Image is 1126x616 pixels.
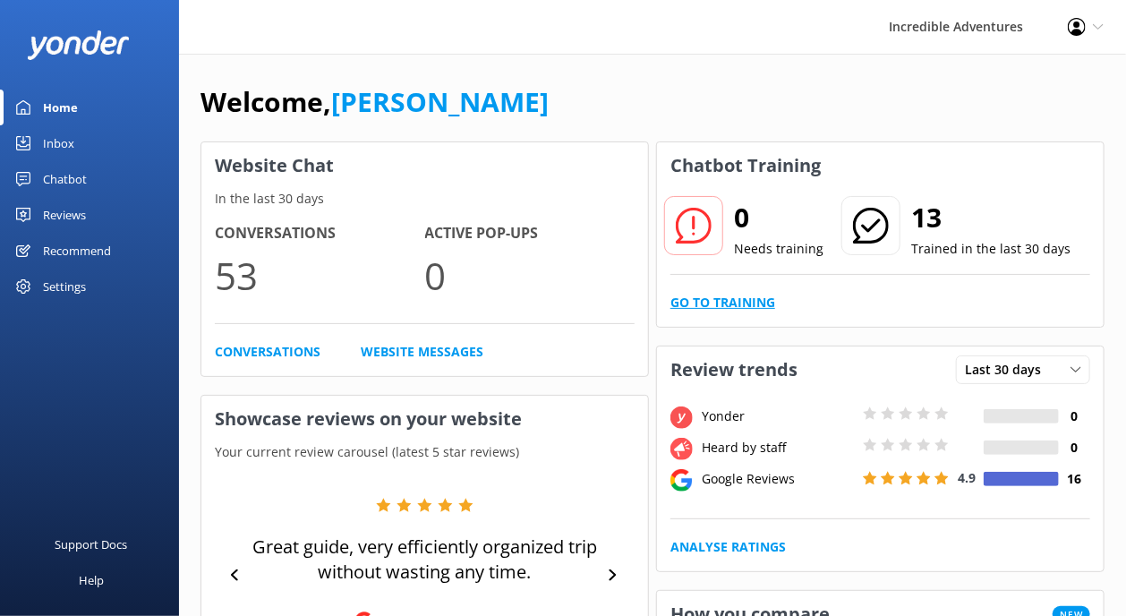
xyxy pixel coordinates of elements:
div: Home [43,90,78,125]
a: Website Messages [361,342,483,362]
div: Settings [43,269,86,304]
h1: Welcome, [200,81,549,124]
div: Reviews [43,197,86,233]
div: Heard by staff [697,438,858,458]
h4: Conversations [215,222,425,245]
h4: 0 [1059,406,1090,426]
h3: Review trends [657,346,811,393]
div: Google Reviews [697,469,858,489]
h3: Website Chat [201,142,648,189]
p: In the last 30 days [201,189,648,209]
h2: 0 [734,196,823,239]
p: 0 [425,245,636,305]
div: Yonder [697,406,858,426]
img: yonder-white-logo.png [27,30,130,60]
p: Great guide, very efficiently organized trip without wasting any time. [250,535,601,585]
span: Last 30 days [965,360,1052,380]
a: [PERSON_NAME] [331,83,549,120]
h3: Showcase reviews on your website [201,396,648,442]
p: Needs training [734,239,823,259]
div: Recommend [43,233,111,269]
div: Chatbot [43,161,87,197]
div: Help [79,562,104,598]
a: Analyse Ratings [670,537,786,557]
h4: 0 [1059,438,1090,458]
div: Inbox [43,125,74,161]
div: Support Docs [55,526,128,562]
p: Trained in the last 30 days [911,239,1071,259]
h4: 16 [1059,469,1090,489]
h4: Active Pop-ups [425,222,636,245]
h2: 13 [911,196,1071,239]
p: Your current review carousel (latest 5 star reviews) [201,442,648,462]
a: Conversations [215,342,320,362]
p: 53 [215,245,425,305]
a: Go to Training [670,293,775,312]
span: 4.9 [958,469,976,486]
h3: Chatbot Training [657,142,834,189]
